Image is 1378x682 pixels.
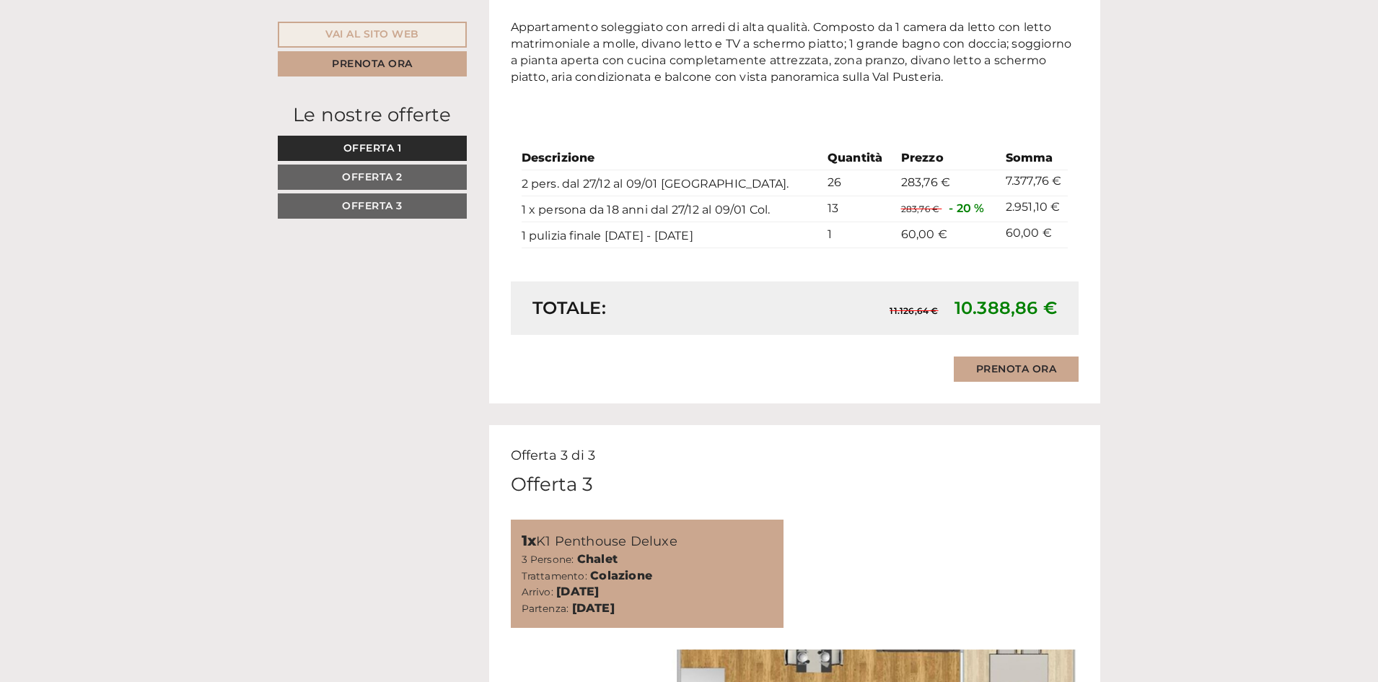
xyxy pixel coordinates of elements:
td: 1 x persona da 18 anni dal 27/12 al 09/01 Col. [522,196,822,222]
td: 7.377,76 € [1000,170,1068,196]
td: 60,00 € [1000,222,1068,248]
b: Chalet [577,552,618,566]
small: Partenza: [522,603,569,614]
div: Le nostre offerte [278,102,467,128]
span: Offerta 3 [342,199,403,212]
th: Quantità [822,147,895,170]
small: Arrivo: [522,586,553,598]
p: Appartamento soleggiato con arredi di alta qualità. Composto da 1 camera da letto con letto matri... [511,19,1079,85]
a: Prenota ora [278,51,467,76]
th: Descrizione [522,147,822,170]
td: 2.951,10 € [1000,196,1068,222]
span: Offerta 2 [342,170,403,183]
span: 10.388,86 € [954,297,1057,318]
th: Prezzo [895,147,1000,170]
td: 26 [822,170,895,196]
span: 11.126,64 € [890,305,938,316]
td: 1 [822,222,895,248]
div: K1 Penthouse Deluxe [522,530,773,551]
small: Trattamento: [522,570,587,582]
span: 283,76 € [901,175,951,189]
b: [DATE] [556,585,599,598]
td: 2 pers. dal 27/12 al 09/01 [GEOGRAPHIC_DATA]. [522,170,822,196]
div: Offerta 3 [511,471,594,498]
td: 1 pulizia finale [DATE] - [DATE] [522,222,822,248]
td: 13 [822,196,895,222]
b: [DATE] [572,601,615,615]
b: Colazione [590,569,652,582]
b: 1x [522,532,536,549]
th: Somma [1000,147,1068,170]
div: Totale: [522,296,795,320]
span: 60,00 € [901,227,947,241]
span: 283,76 € [901,204,940,214]
span: Offerta 3 di 3 [511,447,596,463]
a: Vai al sito web [278,22,467,48]
span: Offerta 1 [343,141,402,154]
a: Prenota ora [954,357,1079,382]
small: 3 Persone: [522,554,574,565]
span: - 20 % [949,201,984,215]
